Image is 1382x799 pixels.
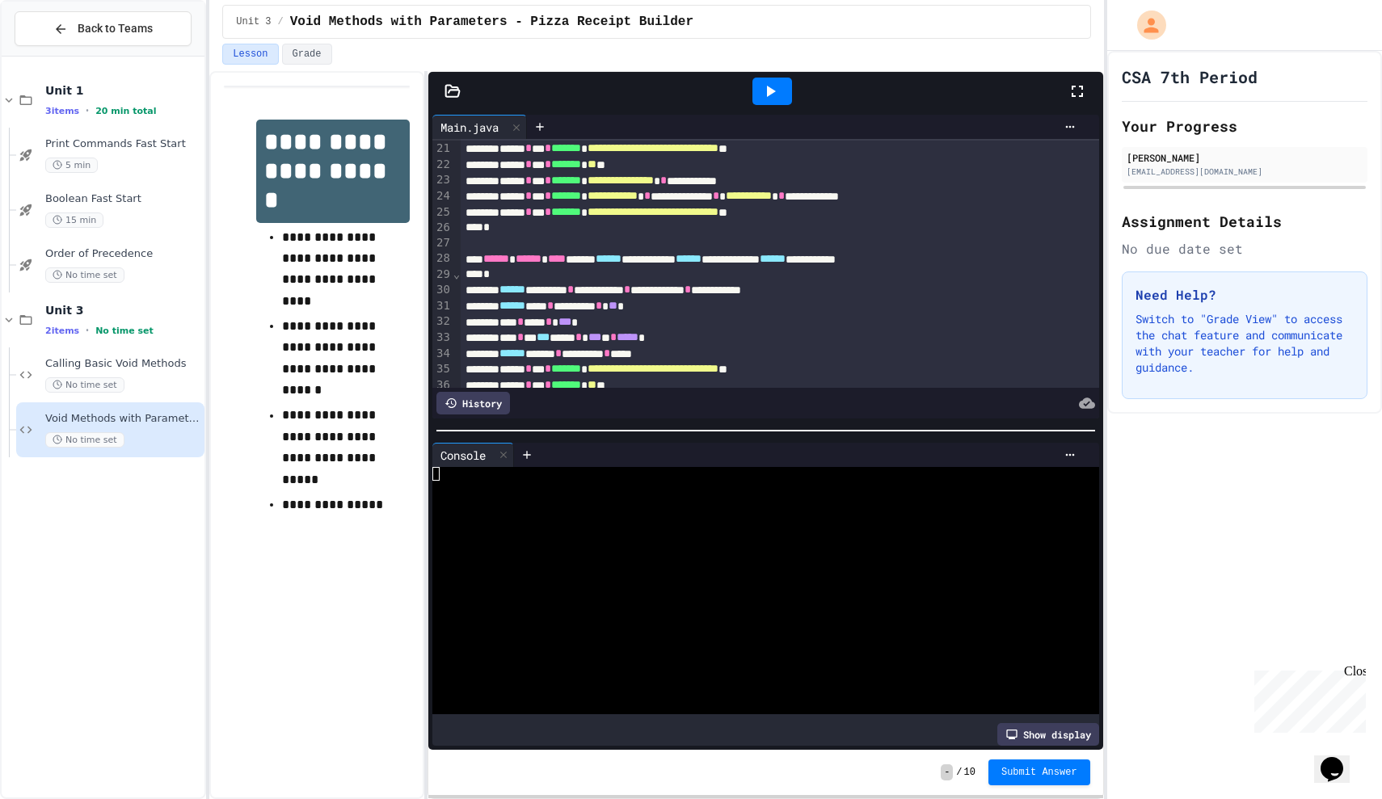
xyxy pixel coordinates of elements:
[432,447,494,464] div: Console
[45,326,79,336] span: 2 items
[1127,166,1363,178] div: [EMAIL_ADDRESS][DOMAIN_NAME]
[236,15,271,28] span: Unit 3
[45,106,79,116] span: 3 items
[453,267,461,280] span: Fold line
[432,361,453,377] div: 35
[432,235,453,250] div: 27
[432,220,453,235] div: 26
[1122,210,1367,233] h2: Assignment Details
[45,377,124,393] span: No time set
[988,759,1090,785] button: Submit Answer
[432,267,453,282] div: 29
[45,192,201,206] span: Boolean Fast Start
[1122,65,1258,88] h1: CSA 7th Period
[997,723,1099,746] div: Show display
[45,83,201,98] span: Unit 1
[45,158,98,173] span: 5 min
[282,44,332,65] button: Grade
[45,432,124,448] span: No time set
[1248,664,1366,733] iframe: chat widget
[45,303,201,317] span: Unit 3
[45,412,201,426] span: Void Methods with Parameters - Pizza Receipt Builder
[1122,115,1367,137] h2: Your Progress
[222,44,278,65] button: Lesson
[432,119,507,136] div: Main.java
[45,267,124,283] span: No time set
[432,282,453,298] div: 30
[45,247,201,261] span: Order of Precedence
[432,298,453,314] div: 31
[432,250,453,267] div: 28
[1122,239,1367,259] div: No due date set
[1136,311,1354,376] p: Switch to "Grade View" to access the chat feature and communicate with your teacher for help and ...
[1127,150,1363,165] div: [PERSON_NAME]
[432,115,527,139] div: Main.java
[432,157,453,173] div: 22
[1136,285,1354,305] h3: Need Help?
[45,357,201,371] span: Calling Basic Void Methods
[432,172,453,188] div: 23
[432,141,453,157] div: 21
[432,346,453,362] div: 34
[45,212,103,228] span: 15 min
[941,764,953,780] span: -
[1314,734,1366,783] iframe: chat widget
[432,443,514,467] div: Console
[15,11,192,46] button: Back to Teams
[1120,6,1170,44] div: My Account
[956,766,962,779] span: /
[95,106,156,116] span: 20 min total
[6,6,112,103] div: Chat with us now!Close
[1001,766,1077,779] span: Submit Answer
[432,204,453,221] div: 25
[290,12,693,32] span: Void Methods with Parameters - Pizza Receipt Builder
[45,137,201,151] span: Print Commands Fast Start
[964,766,975,779] span: 10
[432,188,453,204] div: 24
[95,326,154,336] span: No time set
[86,104,89,117] span: •
[432,377,453,393] div: 36
[86,324,89,337] span: •
[432,313,453,330] div: 32
[278,15,284,28] span: /
[432,330,453,346] div: 33
[436,392,510,414] div: History
[78,20,153,37] span: Back to Teams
